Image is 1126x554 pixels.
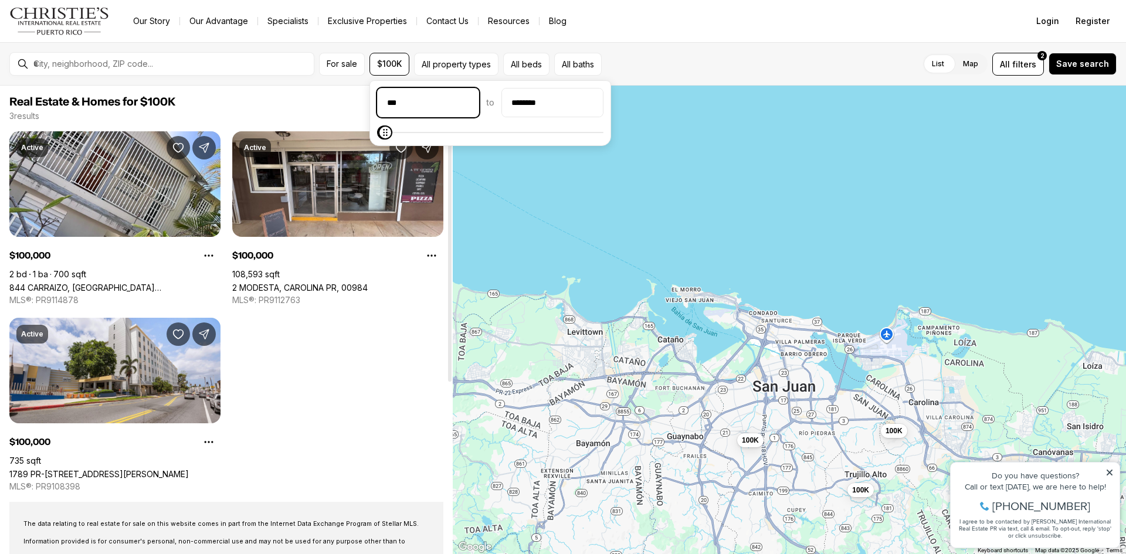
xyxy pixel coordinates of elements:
[414,53,498,76] button: All property types
[21,143,43,152] p: Active
[852,485,869,495] span: 100K
[167,322,190,346] button: Save Property: 1789 PR-21 TORRE METROPOLITANO #413
[180,13,257,29] a: Our Advantage
[377,125,391,140] span: Minimum
[1049,53,1117,75] button: Save search
[540,13,576,29] a: Blog
[48,55,146,67] span: [PHONE_NUMBER]
[319,53,365,76] button: For sale
[479,13,539,29] a: Resources
[415,136,439,159] button: Share Property
[377,59,402,69] span: $100K
[368,104,450,128] button: Highest Price
[9,96,175,108] span: Real Estate & Homes for $100K
[369,53,409,76] button: $100K
[197,430,221,454] button: Property options
[197,244,221,267] button: Property options
[9,469,189,479] a: 1789 PR-21 TORRE METROPOLITANO #413, SAN JUAN PR, 00918
[9,111,39,121] p: 3 results
[1076,16,1110,26] span: Register
[244,143,266,152] p: Active
[232,283,368,293] a: 2 MODESTA, CAROLINA PR, 00984
[192,136,216,159] button: Share Property
[886,426,903,436] span: 100K
[737,433,764,447] button: 100K
[417,13,478,29] button: Contact Us
[1029,9,1066,33] button: Login
[1040,51,1044,60] span: 2
[9,283,221,293] a: 844 CARRAIZO, SAN JUAN PR, 00926
[389,136,413,159] button: Save Property: 2 MODESTA
[503,53,550,76] button: All beds
[167,136,190,159] button: Save Property: 844 CARRAIZO
[318,13,416,29] a: Exclusive Properties
[9,7,110,35] img: logo
[1036,16,1059,26] span: Login
[258,13,318,29] a: Specialists
[502,89,603,117] input: priceMax
[15,72,167,94] span: I agree to be contacted by [PERSON_NAME] International Real Estate PR via text, call & email. To ...
[12,26,169,35] div: Do you have questions?
[124,13,179,29] a: Our Story
[922,53,954,74] label: List
[327,59,357,69] span: For sale
[486,98,494,107] span: to
[1069,9,1117,33] button: Register
[21,329,43,339] p: Active
[378,89,479,117] input: priceMin
[881,424,907,438] button: 100K
[420,244,443,267] button: Property options
[847,483,874,497] button: 100K
[12,38,169,46] div: Call or text [DATE], we are here to help!
[992,53,1044,76] button: Allfilters2
[378,125,392,140] span: Maximum
[192,322,216,346] button: Share Property
[554,53,602,76] button: All baths
[742,436,759,445] span: 100K
[1012,58,1036,70] span: filters
[1056,59,1109,69] span: Save search
[954,53,988,74] label: Map
[1000,58,1010,70] span: All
